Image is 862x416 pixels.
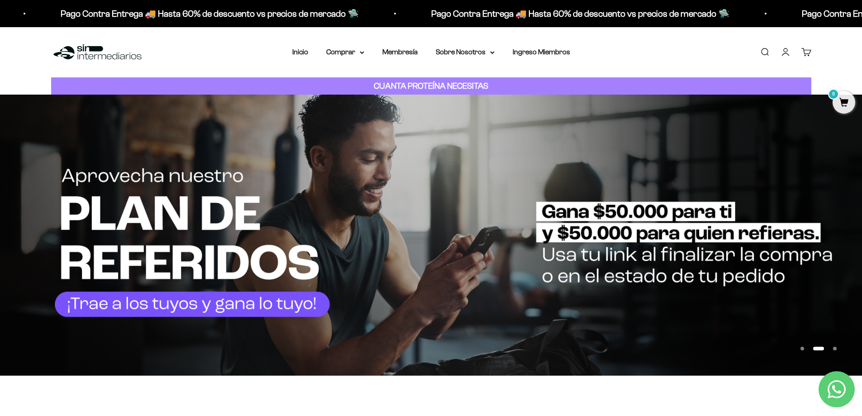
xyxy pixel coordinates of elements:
summary: Sobre Nosotros [436,46,495,58]
a: Membresía [382,48,418,56]
a: Ingreso Miembros [513,48,570,56]
a: Inicio [292,48,308,56]
a: 0 [833,98,855,108]
p: Pago Contra Entrega 🚚 Hasta 60% de descuento vs precios de mercado 🛸 [48,6,346,21]
mark: 0 [828,89,839,100]
strong: CUANTA PROTEÍNA NECESITAS [374,81,488,91]
p: Pago Contra Entrega 🚚 Hasta 60% de descuento vs precios de mercado 🛸 [419,6,717,21]
summary: Comprar [326,46,364,58]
